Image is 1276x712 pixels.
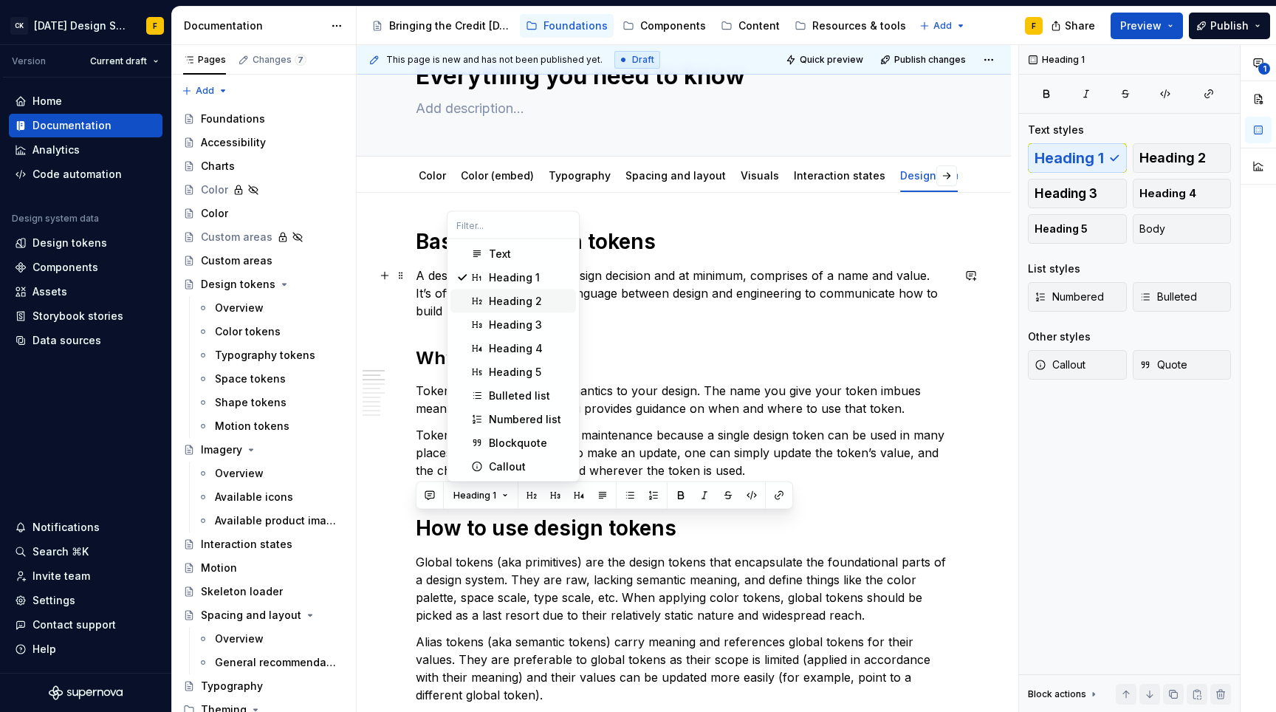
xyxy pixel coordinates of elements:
textarea: Everything you need to know [413,58,949,94]
div: Imagery [201,442,242,457]
a: Motion [177,556,350,580]
button: Help [9,637,162,661]
span: Numbered [1035,290,1104,304]
div: Heading 4 [489,341,543,356]
span: Heading 5 [1035,222,1088,236]
p: Global tokens (aka primitives) are the design tokens that encapsulate the foundational parts of a... [416,553,952,624]
a: Settings [9,589,162,612]
a: Color (embed) [461,169,534,182]
button: Search ⌘K [9,540,162,564]
button: Numbered [1028,282,1127,312]
div: Custom areas [201,230,272,244]
a: Typography tokens [191,343,350,367]
div: Available product imagery [215,513,337,528]
div: Motion [201,561,237,575]
div: Skeleton loader [201,584,283,599]
div: Shape tokens [215,395,287,410]
div: Storybook stories [32,309,123,324]
div: Page tree [366,11,912,41]
a: Visuals [741,169,779,182]
a: Custom areas [177,225,350,249]
div: F [153,20,157,32]
div: Text [489,247,511,261]
a: Components [9,256,162,279]
div: Contact support [32,617,116,632]
a: Assets [9,280,162,304]
div: Heading 3 [489,318,542,332]
button: Current draft [83,51,165,72]
div: List styles [1028,261,1080,276]
a: General recommendations [191,651,350,674]
div: Bringing the Credit [DATE] brand to life across products [389,18,511,33]
div: Blockquote [489,436,547,451]
div: Filter... [447,239,579,482]
a: Typography [549,169,611,182]
div: Color [201,182,228,197]
div: Available icons [215,490,293,504]
span: Preview [1120,18,1162,33]
span: Callout [1035,357,1085,372]
div: Heading 2 [489,294,542,309]
div: Visuals [735,160,785,191]
div: Data sources [32,333,101,348]
div: Design tokens [32,236,107,250]
div: Heading 1 [489,270,540,285]
button: Quick preview [781,49,870,70]
div: Content [738,18,780,33]
button: Callout [1028,350,1127,380]
div: Design tokens [894,160,981,191]
div: Overview [215,301,264,315]
a: Space tokens [191,367,350,391]
button: Publish changes [876,49,973,70]
a: Foundations [520,14,614,38]
div: Search ⌘K [32,544,89,559]
button: Body [1133,214,1232,244]
div: Overview [215,631,264,646]
a: Design tokens [9,231,162,255]
div: Changes [253,54,306,66]
button: Heading 5 [1028,214,1127,244]
button: Share [1043,13,1105,39]
h1: Basics of design tokens [416,228,952,255]
span: Quick preview [800,54,863,66]
a: Code automation [9,162,162,186]
span: Body [1139,222,1165,236]
a: Skeleton loader [177,580,350,603]
div: General recommendations [215,655,337,670]
a: Documentation [9,114,162,137]
a: Charts [177,154,350,178]
div: Notifications [32,520,100,535]
span: Current draft [90,55,147,67]
a: Design tokens [900,169,975,182]
div: Overview [215,466,264,481]
a: Accessibility [177,131,350,154]
div: Bulleted list [489,388,550,403]
button: Quote [1133,350,1232,380]
p: Alias tokens (aka semantic tokens) carry meaning and references global tokens for their values. T... [416,633,952,704]
div: Callout [489,459,526,474]
div: [DATE] Design System [34,18,128,33]
a: Foundations [177,107,350,131]
input: Filter... [447,212,579,239]
div: Typography [543,160,617,191]
div: Design system data [12,213,99,225]
div: Foundations [543,18,608,33]
span: Add [933,20,952,32]
a: Home [9,89,162,113]
a: Invite team [9,564,162,588]
a: Color [177,178,350,202]
div: Interaction states [201,537,292,552]
svg: Supernova Logo [49,685,123,700]
a: Interaction states [794,169,885,182]
div: Analytics [32,143,80,157]
a: Content [715,14,786,38]
div: Interaction states [788,160,891,191]
button: Heading 3 [1028,179,1127,208]
a: Color tokens [191,320,350,343]
span: This page is new and has not been published yet. [386,54,603,66]
span: Share [1065,18,1095,33]
button: Heading 2 [1133,143,1232,173]
a: Available product imagery [191,509,350,533]
button: Bulleted [1133,282,1232,312]
div: Typography [201,679,263,694]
